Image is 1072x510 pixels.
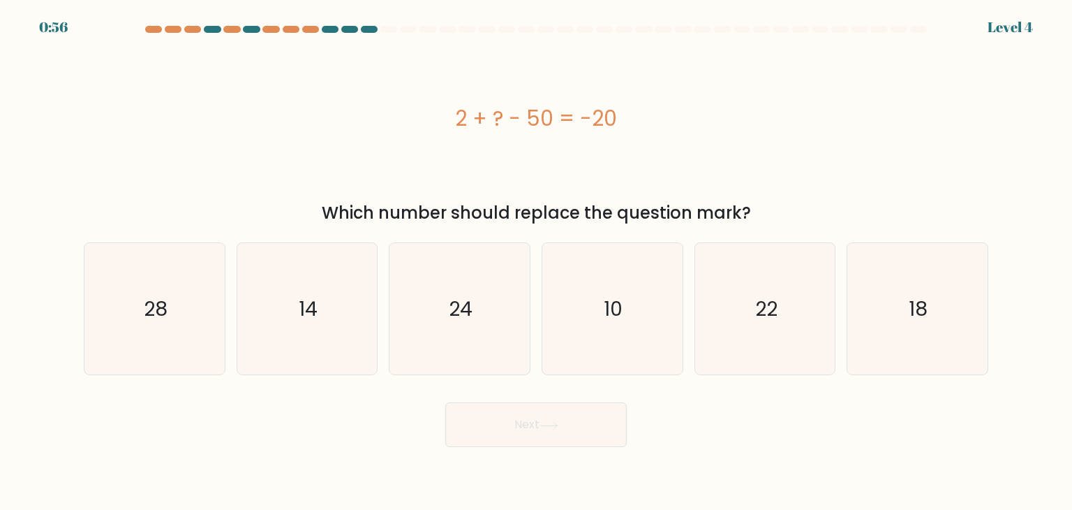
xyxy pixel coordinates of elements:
text: 24 [449,295,473,323]
div: Level 4 [988,17,1033,38]
button: Next [445,402,627,447]
text: 10 [604,295,623,323]
div: Which number should replace the question mark? [92,201,980,226]
text: 28 [144,295,167,323]
text: 22 [755,295,777,323]
text: 14 [299,295,318,323]
text: 18 [909,295,928,323]
div: 0:56 [39,17,68,38]
div: 2 + ? - 50 = -20 [84,103,988,134]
